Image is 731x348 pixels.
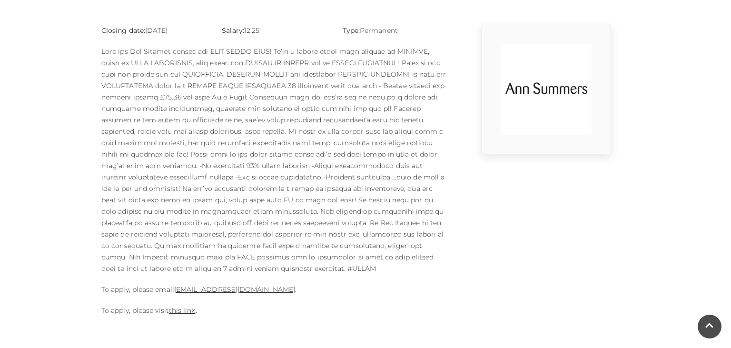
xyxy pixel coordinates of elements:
[222,26,244,35] strong: Salary:
[343,25,449,36] p: Permanent
[501,44,592,135] img: 9_1554818800_4VkI.png
[169,306,196,315] a: this link
[101,284,449,295] p: To apply, please email .
[222,25,328,36] p: 12.25
[174,285,295,294] a: [EMAIL_ADDRESS][DOMAIN_NAME]
[101,305,449,316] p: To apply, please visit .
[101,46,449,274] p: Lore ips Dol Sitamet consec adi ELIT SEDDO EIUS! Te’in u labore etdol magn aliquae ad MINIMVE, qu...
[343,26,360,35] strong: Type:
[101,25,207,36] p: [DATE]
[101,26,145,35] strong: Closing date:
